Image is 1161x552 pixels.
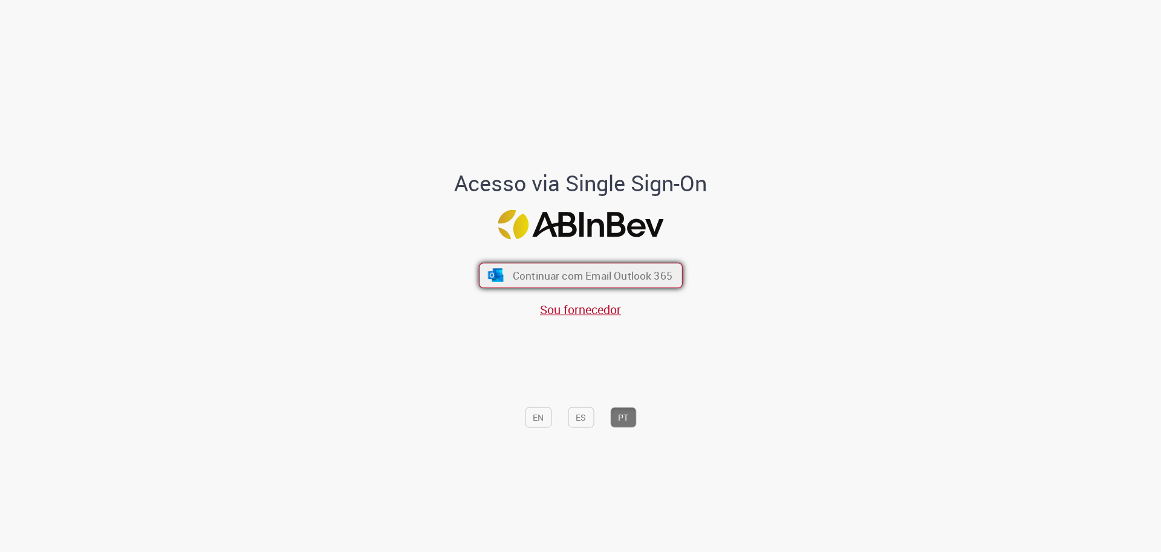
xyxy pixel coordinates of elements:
button: EN [525,407,551,428]
img: Logo ABInBev [498,210,663,240]
a: Sou fornecedor [540,301,621,317]
span: Continuar com Email Outlook 365 [512,269,672,283]
button: PT [610,407,636,428]
button: ES [568,407,594,428]
h1: Acesso via Single Sign-On [413,171,749,195]
button: ícone Azure/Microsoft 360 Continuar com Email Outlook 365 [479,263,683,288]
img: ícone Azure/Microsoft 360 [487,269,504,282]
